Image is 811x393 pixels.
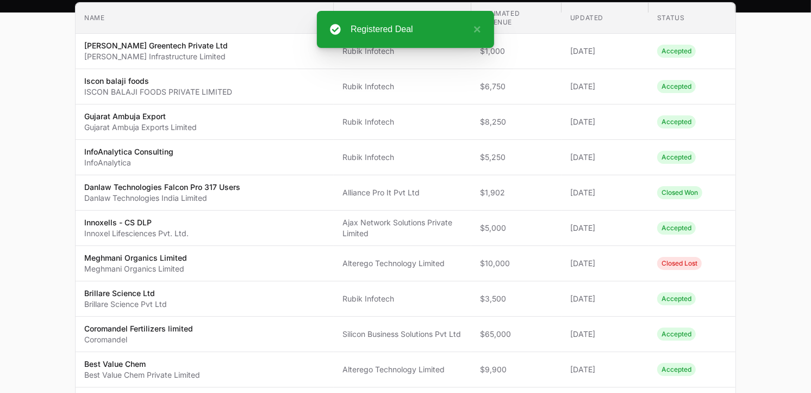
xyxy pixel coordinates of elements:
p: Gujarat Ambuja Exports Limited [84,122,197,133]
span: Silicon Business Solutions Pvt Ltd [342,329,463,340]
span: $6,750 [480,81,553,92]
span: [DATE] [570,116,640,127]
p: Meghmani Organics Limited [84,263,187,274]
p: Best Value Chem [84,359,200,370]
span: $1,000 [480,46,553,57]
p: Innoxells - CS DLP [84,217,189,228]
span: [DATE] [570,187,640,198]
span: [DATE] [570,81,640,92]
span: $9,900 [480,364,553,375]
span: Rubik Infotech [342,152,463,163]
div: Registered Deal [351,23,468,36]
span: $1,902 [480,187,553,198]
th: Status [648,3,735,34]
p: ISCON BALAJI FOODS PRIVATE LIMITED [84,87,232,97]
span: $5,250 [480,152,553,163]
p: Coromandel Fertilizers limited [84,323,193,334]
span: [DATE] [570,258,640,269]
span: $3,500 [480,293,553,304]
p: Brillare Science Pvt Ltd [84,299,167,310]
span: Alliance Pro It Pvt Ltd [342,187,463,198]
p: InfoAnalytica [84,157,173,168]
th: Name [76,3,334,34]
span: $8,250 [480,116,553,127]
th: Estimated revenue [471,3,562,34]
span: [DATE] [570,152,640,163]
th: Partner [334,3,471,34]
p: Coromandel [84,334,193,345]
th: Updated [562,3,648,34]
span: $10,000 [480,258,553,269]
p: Brillare Science Ltd [84,288,167,299]
p: Iscon balaji foods [84,76,232,87]
span: [DATE] [570,46,640,57]
p: InfoAnalytica Consulting [84,146,173,157]
p: Meghmani Organics Limited [84,253,187,263]
span: Ajax Network Solutions Private Limited [342,217,463,239]
span: Rubik Infotech [342,293,463,304]
span: [DATE] [570,293,640,304]
span: [DATE] [570,223,640,234]
span: [DATE] [570,329,640,340]
span: $5,000 [480,223,553,234]
button: close [468,23,481,36]
p: Danlaw Technologies India Limited [84,193,240,204]
p: Best Value Chem Private Limited [84,370,200,380]
p: Danlaw Technologies Falcon Pro 317 Users [84,182,240,193]
span: Alterego Technology Limited [342,258,463,269]
span: Rubik Infotech [342,46,463,57]
span: $65,000 [480,329,553,340]
p: [PERSON_NAME] Greentech Private Ltd [84,40,228,51]
p: Innoxel Lifesciences Pvt. Ltd. [84,228,189,239]
span: Alterego Technology Limited [342,364,463,375]
span: [DATE] [570,364,640,375]
p: [PERSON_NAME] Infrastructure Limited [84,51,228,62]
span: Rubik Infotech [342,116,463,127]
p: Gujarat Ambuja Export [84,111,197,122]
span: Rubik Infotech [342,81,463,92]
